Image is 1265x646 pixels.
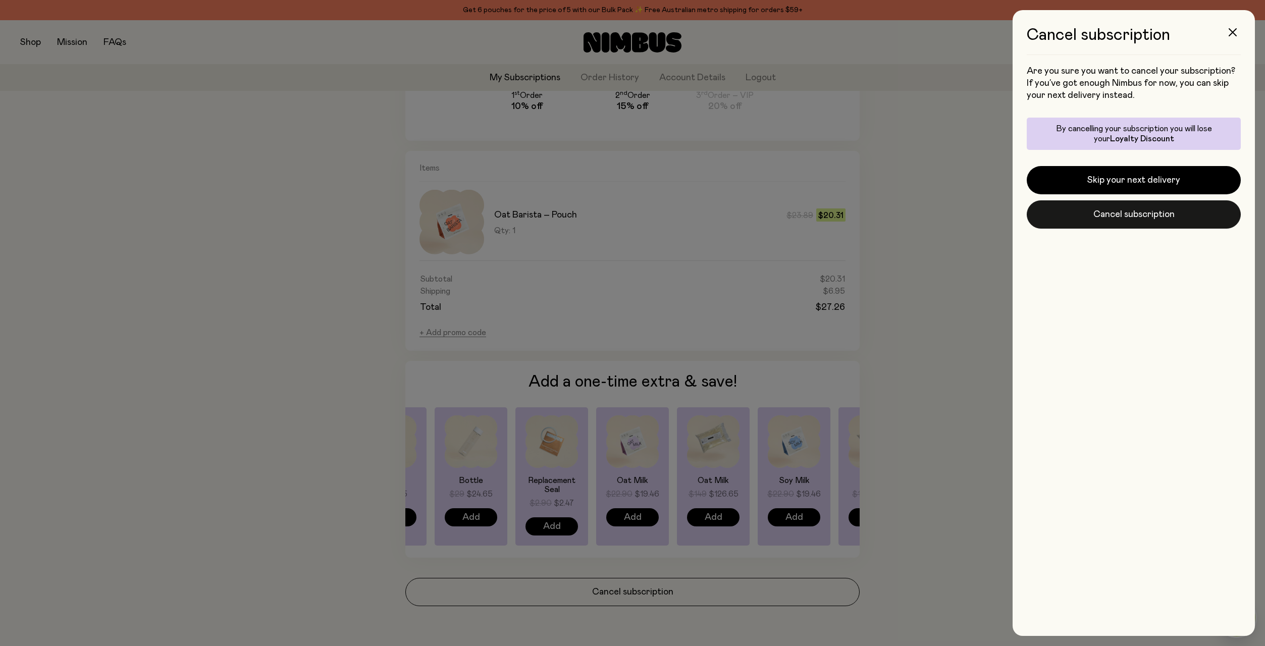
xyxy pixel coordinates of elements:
[1027,65,1241,101] p: Are you sure you want to cancel your subscription? If you’ve got enough Nimbus for now, you can s...
[1027,200,1241,229] button: Cancel subscription
[1027,166,1241,194] button: Skip your next delivery
[1033,124,1235,144] p: By cancelling your subscription you will lose your
[1110,135,1174,143] span: Loyalty Discount
[1027,26,1241,55] h3: Cancel subscription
